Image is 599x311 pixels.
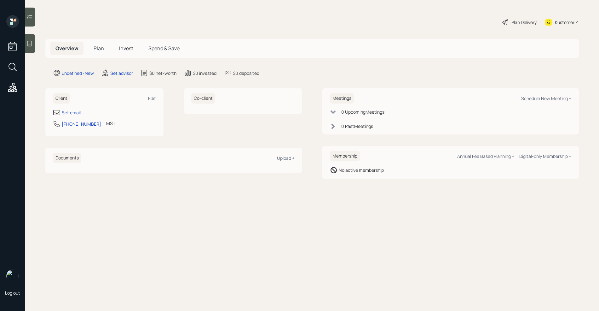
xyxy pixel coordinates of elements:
div: Log out [5,290,20,296]
div: 0 Past Meeting s [341,123,373,129]
h6: Meetings [330,93,354,104]
div: $0 net-worth [149,70,176,76]
h6: Co-client [191,93,215,104]
span: Invest [119,45,133,52]
div: No active membership [339,167,384,173]
div: Kustomer [555,19,574,26]
div: Plan Delivery [511,19,537,26]
div: Edit [148,95,156,101]
span: Plan [94,45,104,52]
div: $0 invested [193,70,216,76]
h6: Membership [330,151,360,161]
div: Annual Fee Based Planning + [457,153,514,159]
div: Digital-only Membership + [519,153,571,159]
span: Overview [55,45,78,52]
div: undefined · New [62,70,94,76]
div: MST [106,120,115,127]
div: $0 deposited [233,70,259,76]
span: Spend & Save [148,45,180,52]
div: Set advisor [110,70,133,76]
div: Set email [62,109,81,116]
div: Upload + [277,155,295,161]
div: [PHONE_NUMBER] [62,121,101,127]
div: Schedule New Meeting + [521,95,571,101]
div: 0 Upcoming Meeting s [341,109,384,115]
img: retirable_logo.png [6,270,19,282]
h6: Client [53,93,70,104]
h6: Documents [53,153,81,163]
